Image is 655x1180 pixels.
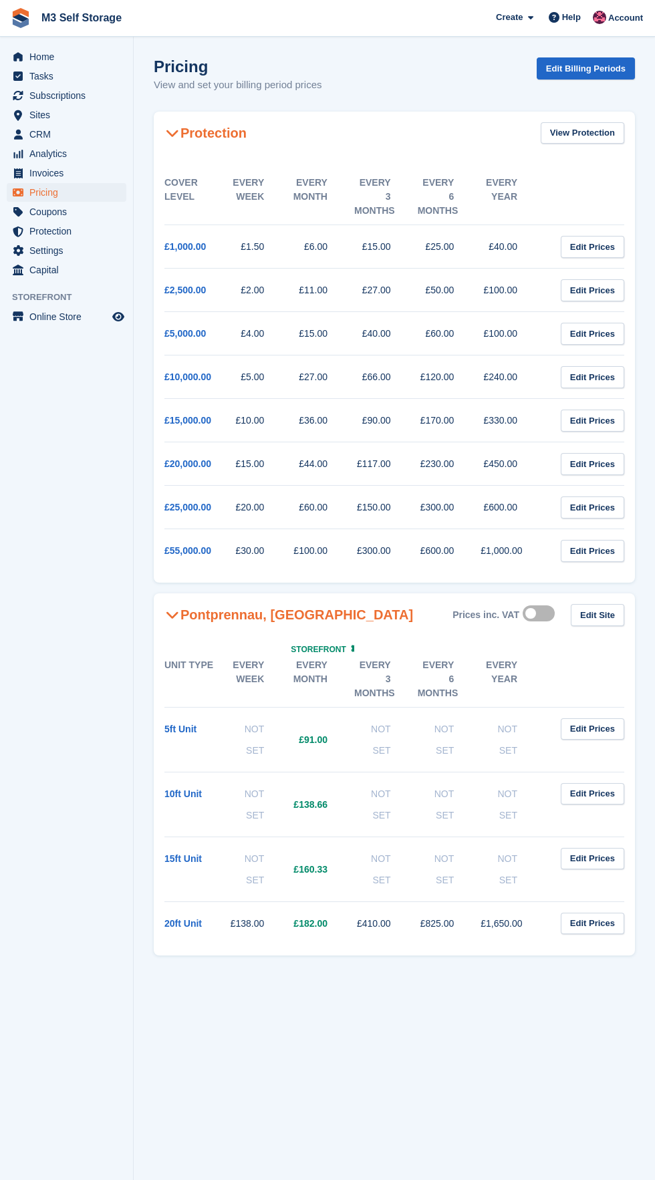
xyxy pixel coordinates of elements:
[561,848,624,870] a: Edit Prices
[164,372,211,382] a: £10,000.00
[291,225,354,269] td: £6.00
[354,529,418,573] td: £300.00
[481,901,544,945] td: £1,650.00
[154,78,322,93] p: View and set your billing period prices
[561,496,624,519] a: Edit Prices
[164,502,211,512] a: £25,000.00
[11,8,31,28] img: stora-icon-8386f47178a22dfd0bd8f6a31ec36ba5ce8667c1dd55bd0f319d3a0aa187defe.svg
[164,651,228,708] th: Unit Type
[29,164,110,182] span: Invoices
[7,183,126,202] a: menu
[291,355,354,399] td: £27.00
[291,837,354,901] td: £160.33
[164,241,206,252] a: £1,000.00
[29,202,110,221] span: Coupons
[608,11,643,25] span: Account
[228,355,291,399] td: £5.00
[354,486,418,529] td: £150.00
[7,164,126,182] a: menu
[7,202,126,221] a: menu
[561,236,624,258] a: Edit Prices
[354,169,418,225] th: Every 3 months
[29,67,110,86] span: Tasks
[110,309,126,325] a: Preview store
[354,707,418,772] td: Not Set
[593,11,606,24] img: Nick Jones
[418,399,481,442] td: £170.00
[29,106,110,124] span: Sites
[418,651,481,708] th: Every 6 months
[354,837,418,901] td: Not Set
[354,312,418,355] td: £40.00
[164,918,202,929] a: 20ft Unit
[228,169,291,225] th: Every week
[291,901,354,945] td: £182.00
[7,67,126,86] a: menu
[418,355,481,399] td: £120.00
[481,772,544,837] td: Not Set
[291,399,354,442] td: £36.00
[164,285,206,295] a: £2,500.00
[354,772,418,837] td: Not Set
[418,901,481,945] td: £825.00
[418,442,481,486] td: £230.00
[29,241,110,260] span: Settings
[164,415,211,426] a: £15,000.00
[228,269,291,312] td: £2.00
[481,312,544,355] td: £100.00
[481,169,544,225] th: Every year
[291,529,354,573] td: £100.00
[164,169,228,225] th: Cover Level
[29,125,110,144] span: CRM
[496,11,523,24] span: Create
[418,312,481,355] td: £60.00
[481,486,544,529] td: £600.00
[561,718,624,740] a: Edit Prices
[418,169,481,225] th: Every 6 months
[418,837,481,901] td: Not Set
[29,183,110,202] span: Pricing
[7,144,126,163] a: menu
[561,913,624,935] a: Edit Prices
[481,442,544,486] td: £450.00
[561,366,624,388] a: Edit Prices
[7,106,126,124] a: menu
[228,312,291,355] td: £4.00
[29,144,110,163] span: Analytics
[29,222,110,241] span: Protection
[36,7,127,29] a: M3 Self Storage
[7,241,126,260] a: menu
[7,125,126,144] a: menu
[164,853,202,864] a: 15ft Unit
[154,57,322,76] h1: Pricing
[291,645,346,654] span: Storefront
[291,707,354,772] td: £91.00
[561,453,624,475] a: Edit Prices
[481,355,544,399] td: £240.00
[481,269,544,312] td: £100.00
[228,901,291,945] td: £138.00
[354,355,418,399] td: £66.00
[7,222,126,241] a: menu
[164,545,211,556] a: £55,000.00
[291,169,354,225] th: Every month
[481,225,544,269] td: £40.00
[228,837,291,901] td: Not Set
[541,122,624,144] a: View Protection
[418,269,481,312] td: £50.00
[537,57,635,80] a: Edit Billing Periods
[291,442,354,486] td: £44.00
[228,772,291,837] td: Not Set
[164,788,202,799] a: 10ft Unit
[164,724,196,734] a: 5ft Unit
[228,225,291,269] td: £1.50
[561,410,624,432] a: Edit Prices
[29,307,110,326] span: Online Store
[291,772,354,837] td: £138.66
[452,609,519,621] div: Prices inc. VAT
[561,783,624,805] a: Edit Prices
[418,486,481,529] td: £300.00
[562,11,581,24] span: Help
[481,529,544,573] td: £1,000.00
[418,772,481,837] td: Not Set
